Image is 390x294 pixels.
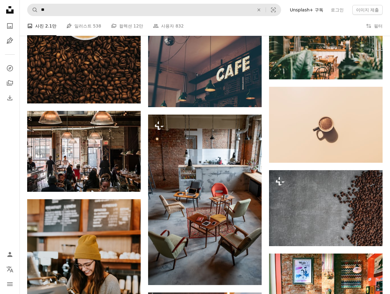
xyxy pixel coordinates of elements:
a: 컬렉션 12만 [111,16,143,36]
img: 테이블 위에 놓인 커피 원두 더미 [269,170,383,246]
button: Unsplash 검색 [27,4,38,16]
a: 홈 — Unsplash [4,4,16,17]
button: 필터 [366,16,383,36]
a: 로그인 [327,5,347,15]
a: 다운로드 내역 [4,92,16,104]
a: 사용자 832 [153,16,184,36]
a: LED 사이니지와 펜던트 램프, 메뉴판이 있는 카페 사진 [148,67,262,73]
img: 갈색 세라믹 찻잔 [269,87,383,163]
button: 이미지 제출 [352,5,383,15]
a: 사진 [4,20,16,32]
img: 휴식 시간 동안 테이블 주위에 안락 의자가있는 빈 사무실 [148,115,262,285]
button: 시각적 검색 [266,4,281,16]
form: 사이트 전체에서 이미지 찾기 [27,4,281,16]
button: 메뉴 [4,278,16,290]
a: 갈색 세라믹 찻잔 [269,122,383,128]
img: 갈색 나무 테이블과 의자 [269,4,383,80]
span: 832 [176,23,184,29]
a: 컬렉션 [4,77,16,89]
button: 언어 [4,263,16,275]
a: 식당에 있는 사람들 [27,148,141,154]
img: 식당에 있는 사람들 [27,111,141,192]
a: 휴식 시간 동안 테이블 주위에 안락 의자가있는 빈 사무실 [148,197,262,203]
a: 일러스트 538 [66,16,101,36]
a: 맑은 술잔을 들고 있는 여자 [27,281,141,287]
img: LED 사이니지와 펜던트 램프, 메뉴판이 있는 카페 사진 [148,32,262,107]
a: 테이블 위에 놓인 커피 원두 더미 [269,205,383,211]
span: 12만 [133,23,143,29]
a: 일러스트 [4,35,16,47]
a: 탐색 [4,62,16,74]
button: 삭제 [252,4,266,16]
a: 로그인 / 가입 [4,248,16,261]
span: 538 [93,23,101,29]
a: Unsplash+ 구독 [286,5,327,15]
a: 갈색 나무 테이블과 의자 [269,39,383,44]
